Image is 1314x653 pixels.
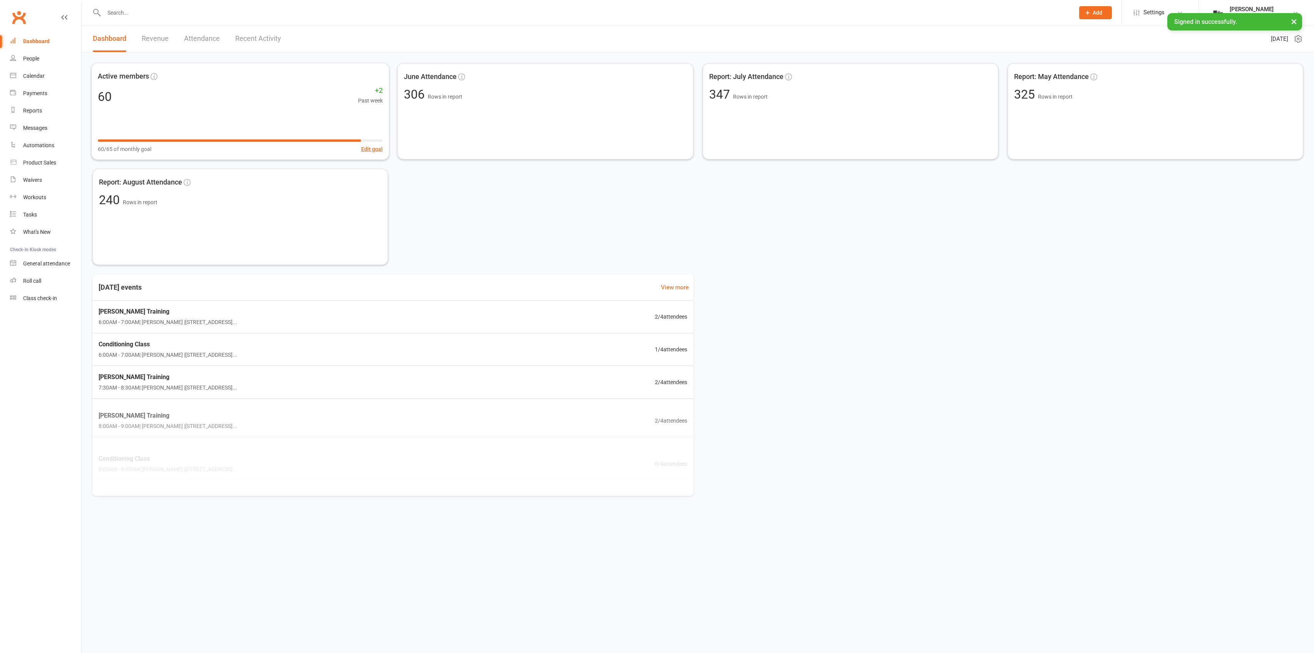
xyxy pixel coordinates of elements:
[99,383,237,392] span: 7:30AM - 8:30AM | [PERSON_NAME] | [STREET_ADDRESS]...
[23,278,41,284] div: Roll call
[10,102,81,119] a: Reports
[661,283,689,292] a: View more
[655,312,687,321] span: 2 / 4 attendees
[655,416,687,425] span: 2 / 4 attendees
[358,85,383,96] span: +2
[99,177,182,188] span: Report: August Attendance
[98,71,149,82] span: Active members
[10,33,81,50] a: Dashboard
[235,25,281,52] a: Recent Activity
[10,189,81,206] a: Workouts
[1038,94,1073,100] span: Rows in report
[10,171,81,189] a: Waivers
[123,199,157,205] span: Rows in report
[404,71,457,82] span: June Attendance
[99,372,237,382] span: [PERSON_NAME] Training
[709,87,733,102] span: 347
[99,193,123,207] span: 240
[99,465,237,474] span: 8:00AM - 9:00AM | [PERSON_NAME] | [STREET_ADDRESS]...
[1230,6,1274,13] div: [PERSON_NAME]
[10,290,81,307] a: Class kiosk mode
[184,25,220,52] a: Attendance
[23,55,39,62] div: People
[23,73,45,79] div: Calendar
[23,107,42,114] div: Reports
[99,351,237,359] span: 6:00AM - 7:00AM | [PERSON_NAME] | [STREET_ADDRESS]...
[1174,18,1237,25] span: Signed in successfully.
[99,454,237,464] span: Conditioning Class
[102,7,1069,18] input: Search...
[1093,10,1102,16] span: Add
[1143,4,1165,21] span: Settings
[10,119,81,137] a: Messages
[1287,13,1301,30] button: ×
[99,411,237,421] span: [PERSON_NAME] Training
[9,8,28,27] a: Clubworx
[1014,71,1089,82] span: Report: May Attendance
[23,159,56,166] div: Product Sales
[98,90,112,102] div: 60
[99,422,237,430] span: 8:00AM - 9:00AM | [PERSON_NAME] | [STREET_ADDRESS]...
[1014,87,1038,102] span: 325
[655,460,687,468] span: 0 / 4 attendees
[99,339,237,349] span: Conditioning Class
[93,25,126,52] a: Dashboard
[655,345,687,354] span: 1 / 4 attendees
[98,144,151,153] span: 60/65 of monthly goal
[23,295,57,301] div: Class check-in
[23,90,47,96] div: Payments
[1079,6,1112,19] button: Add
[10,50,81,67] a: People
[10,223,81,241] a: What's New
[142,25,169,52] a: Revenue
[10,137,81,154] a: Automations
[1210,5,1226,20] img: thumb_image1749576563.png
[23,125,47,131] div: Messages
[358,96,383,105] span: Past week
[10,206,81,223] a: Tasks
[99,318,237,326] span: 6:00AM - 7:00AM | [PERSON_NAME] | [STREET_ADDRESS]...
[733,94,768,100] span: Rows in report
[10,255,81,272] a: General attendance kiosk mode
[709,71,783,82] span: Report: July Attendance
[23,194,46,200] div: Workouts
[23,38,50,44] div: Dashboard
[10,85,81,102] a: Payments
[23,177,42,183] div: Waivers
[23,229,51,235] div: What's New
[361,144,383,153] button: Edit goal
[23,260,70,267] div: General attendance
[404,87,428,102] span: 306
[23,212,37,218] div: Tasks
[1230,13,1274,20] div: The Weight Rm
[10,67,81,85] a: Calendar
[10,154,81,171] a: Product Sales
[655,378,687,386] span: 2 / 4 attendees
[10,272,81,290] a: Roll call
[92,280,148,294] h3: [DATE] events
[428,94,462,100] span: Rows in report
[23,142,54,148] div: Automations
[1271,34,1288,44] span: [DATE]
[99,307,237,317] span: [PERSON_NAME] Training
